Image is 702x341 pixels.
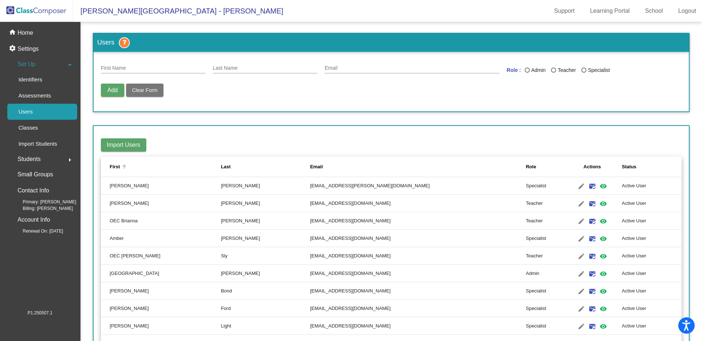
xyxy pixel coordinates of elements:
mat-icon: mark_email_read [588,199,597,208]
span: Import Users [107,142,140,148]
td: [EMAIL_ADDRESS][DOMAIN_NAME] [310,212,526,230]
td: Specialist [526,300,562,317]
a: Logout [672,5,702,17]
td: Active User [622,247,682,265]
mat-icon: home [9,28,18,37]
mat-icon: edit [577,304,586,313]
div: Specialist [586,66,610,74]
td: [PERSON_NAME] [101,195,221,212]
p: Settings [18,45,39,53]
td: Specialist [526,177,562,195]
p: Account Info [18,215,50,225]
mat-icon: edit [577,217,586,226]
td: [PERSON_NAME] [101,282,221,300]
p: Import Students [18,139,57,148]
mat-icon: settings [9,45,18,53]
td: [PERSON_NAME] [101,317,221,335]
td: Specialist [526,282,562,300]
span: Primary: [PERSON_NAME] [11,199,76,205]
input: First Name [101,65,205,71]
span: [PERSON_NAME][GEOGRAPHIC_DATA] - [PERSON_NAME] [73,5,283,17]
td: Teacher [526,195,562,212]
a: School [639,5,669,17]
p: Contact Info [18,185,49,196]
td: Active User [622,177,682,195]
div: Role [526,163,562,170]
div: Role [526,163,536,170]
td: [EMAIL_ADDRESS][DOMAIN_NAME] [310,265,526,282]
span: Billing: [PERSON_NAME] [11,205,73,212]
td: [EMAIL_ADDRESS][DOMAIN_NAME] [310,195,526,212]
span: Clear Form [132,87,158,93]
mat-icon: mark_email_read [588,287,597,296]
mat-icon: edit [577,269,586,278]
td: Active User [622,265,682,282]
input: E Mail [325,65,499,71]
mat-icon: visibility [599,287,608,296]
div: Last [221,163,310,170]
td: [PERSON_NAME] [221,212,310,230]
td: Sly [221,247,310,265]
mat-label: Role : [507,66,521,76]
mat-icon: edit [577,322,586,331]
td: OEC [PERSON_NAME] [101,247,221,265]
mat-icon: mark_email_read [588,234,597,243]
td: [PERSON_NAME] [221,195,310,212]
td: Teacher [526,212,562,230]
td: [EMAIL_ADDRESS][DOMAIN_NAME] [310,317,526,335]
button: Clear Form [126,84,163,97]
mat-icon: visibility [599,217,608,226]
td: Specialist [526,230,562,247]
mat-icon: mark_email_read [588,304,597,313]
div: First [110,163,221,170]
td: [GEOGRAPHIC_DATA] [101,265,221,282]
mat-icon: visibility [599,322,608,331]
mat-icon: mark_email_read [588,269,597,278]
td: [PERSON_NAME] [101,300,221,317]
mat-icon: edit [577,234,586,243]
td: Active User [622,195,682,212]
td: [PERSON_NAME] [221,265,310,282]
mat-icon: visibility [599,269,608,278]
div: Status [622,163,637,170]
td: Ford [221,300,310,317]
td: Specialist [526,317,562,335]
td: Bond [221,282,310,300]
mat-icon: visibility [599,234,608,243]
mat-icon: edit [577,252,586,261]
p: Users [18,107,33,116]
span: Students [18,154,41,164]
p: Small Groups [18,169,53,180]
mat-icon: mark_email_read [588,217,597,226]
td: Active User [622,212,682,230]
span: Add [107,87,118,93]
a: Support [548,5,581,17]
mat-icon: visibility [599,182,608,191]
div: Email [310,163,526,170]
h3: Users [94,34,689,52]
mat-icon: edit [577,287,586,296]
td: Active User [622,230,682,247]
td: [PERSON_NAME] [221,230,310,247]
mat-icon: mark_email_read [588,322,597,331]
td: [EMAIL_ADDRESS][DOMAIN_NAME] [310,300,526,317]
td: Amber [101,230,221,247]
mat-icon: visibility [599,252,608,261]
td: Admin [526,265,562,282]
mat-icon: mark_email_read [588,182,597,191]
button: Add [101,84,124,97]
span: Set Up [18,59,35,69]
p: Classes [18,123,38,132]
div: Admin [530,66,546,74]
th: Actions [563,157,622,177]
p: Home [18,28,33,37]
td: Active User [622,300,682,317]
p: Identifiers [18,75,42,84]
mat-icon: visibility [599,199,608,208]
td: OEC Brianna [101,212,221,230]
td: Teacher [526,247,562,265]
td: Active User [622,282,682,300]
mat-icon: arrow_drop_down [65,61,74,69]
mat-icon: edit [577,182,586,191]
mat-icon: arrow_right [65,156,74,164]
